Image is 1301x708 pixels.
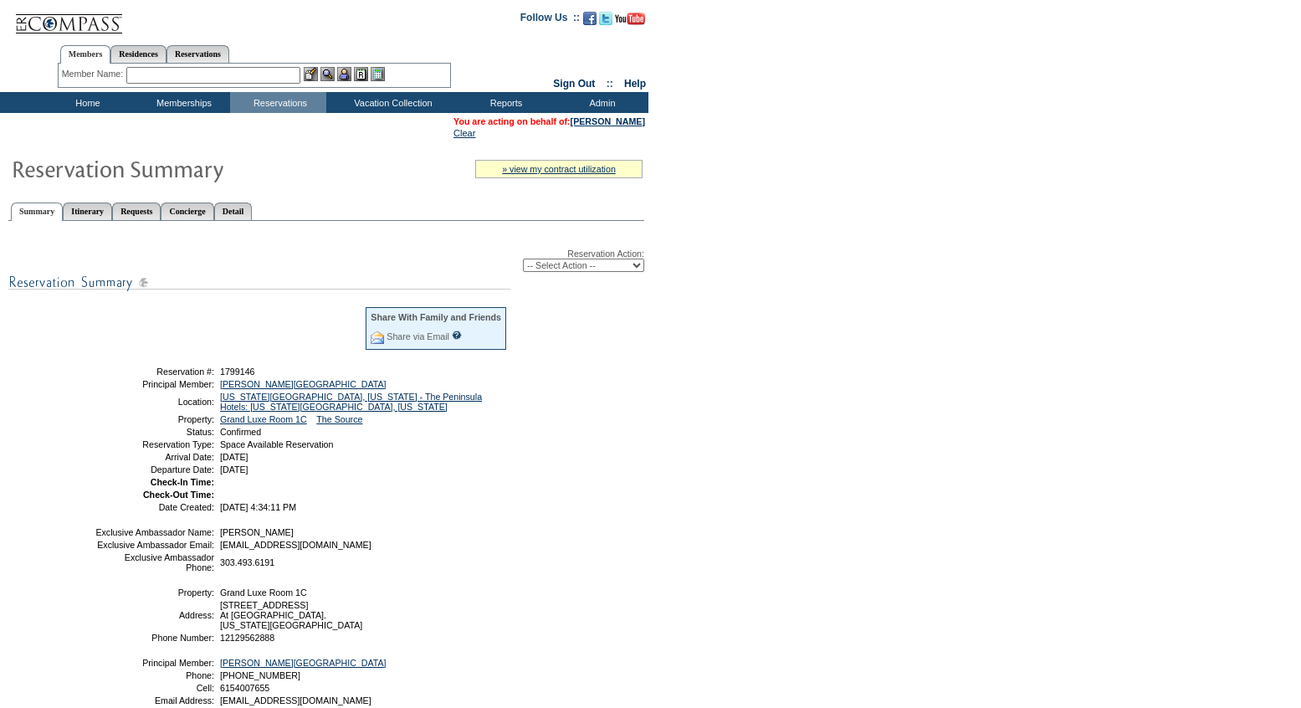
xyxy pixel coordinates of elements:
img: subTtlResSummary.gif [8,272,510,293]
a: Sign Out [553,78,595,90]
input: What is this? [452,331,462,340]
span: Space Available Reservation [220,439,333,449]
div: Share With Family and Friends [371,312,501,322]
a: Grand Luxe Room 1C [220,414,307,424]
td: Location: [95,392,214,412]
strong: Check-Out Time: [143,490,214,500]
img: b_edit.gif [304,67,318,81]
a: [US_STATE][GEOGRAPHIC_DATA], [US_STATE] - The Peninsula Hotels: [US_STATE][GEOGRAPHIC_DATA], [US_... [220,392,482,412]
a: Help [624,78,646,90]
span: [PERSON_NAME] [220,527,294,537]
span: 1799146 [220,367,255,377]
a: Share via Email [387,331,449,341]
a: The Source [316,414,362,424]
img: Become our fan on Facebook [583,12,597,25]
img: b_calculator.gif [371,67,385,81]
span: 6154007655 [220,683,269,693]
a: Residences [110,45,166,63]
td: Phone Number: [95,633,214,643]
td: Reports [456,92,552,113]
td: Principal Member: [95,658,214,668]
td: Address: [95,600,214,630]
td: Exclusive Ambassador Name: [95,527,214,537]
a: Members [60,45,111,64]
td: Email Address: [95,695,214,705]
td: Status: [95,427,214,437]
td: Principal Member: [95,379,214,389]
img: Reservaton Summary [11,151,346,185]
img: Follow us on Twitter [599,12,612,25]
td: Phone: [95,670,214,680]
span: 303.493.6191 [220,557,274,567]
td: Property: [95,587,214,598]
a: Subscribe to our YouTube Channel [615,17,645,27]
span: [DATE] [220,452,248,462]
td: Cell: [95,683,214,693]
td: Home [38,92,134,113]
a: Concierge [161,203,213,220]
span: Confirmed [220,427,261,437]
span: [DATE] [220,464,248,475]
td: Reservations [230,92,326,113]
span: 12129562888 [220,633,274,643]
a: Summary [11,203,63,221]
a: Detail [214,203,253,220]
td: Arrival Date: [95,452,214,462]
span: [STREET_ADDRESS] At [GEOGRAPHIC_DATA]. [US_STATE][GEOGRAPHIC_DATA] [220,600,362,630]
a: Itinerary [63,203,112,220]
div: Reservation Action: [8,249,644,272]
a: Reservations [166,45,229,63]
td: Follow Us :: [520,10,580,30]
td: Reservation Type: [95,439,214,449]
a: [PERSON_NAME][GEOGRAPHIC_DATA] [220,379,387,389]
a: » view my contract utilization [502,164,616,174]
span: You are acting on behalf of: [453,116,645,126]
strong: Check-In Time: [151,477,214,487]
a: Become our fan on Facebook [583,17,597,27]
span: [DATE] 4:34:11 PM [220,502,296,512]
div: Member Name: [62,67,126,81]
span: Grand Luxe Room 1C [220,587,307,598]
td: Departure Date: [95,464,214,475]
span: [PHONE_NUMBER] [220,670,300,680]
td: Date Created: [95,502,214,512]
img: Impersonate [337,67,351,81]
span: :: [607,78,613,90]
a: Requests [112,203,161,220]
span: [EMAIL_ADDRESS][DOMAIN_NAME] [220,695,371,705]
a: Clear [453,128,475,138]
a: Follow us on Twitter [599,17,612,27]
td: Exclusive Ambassador Phone: [95,552,214,572]
img: Subscribe to our YouTube Channel [615,13,645,25]
td: Property: [95,414,214,424]
td: Exclusive Ambassador Email: [95,540,214,550]
img: Reservations [354,67,368,81]
td: Reservation #: [95,367,214,377]
a: [PERSON_NAME][GEOGRAPHIC_DATA] [220,658,387,668]
td: Admin [552,92,648,113]
span: [EMAIL_ADDRESS][DOMAIN_NAME] [220,540,371,550]
td: Memberships [134,92,230,113]
img: View [320,67,335,81]
a: [PERSON_NAME] [571,116,645,126]
td: Vacation Collection [326,92,456,113]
